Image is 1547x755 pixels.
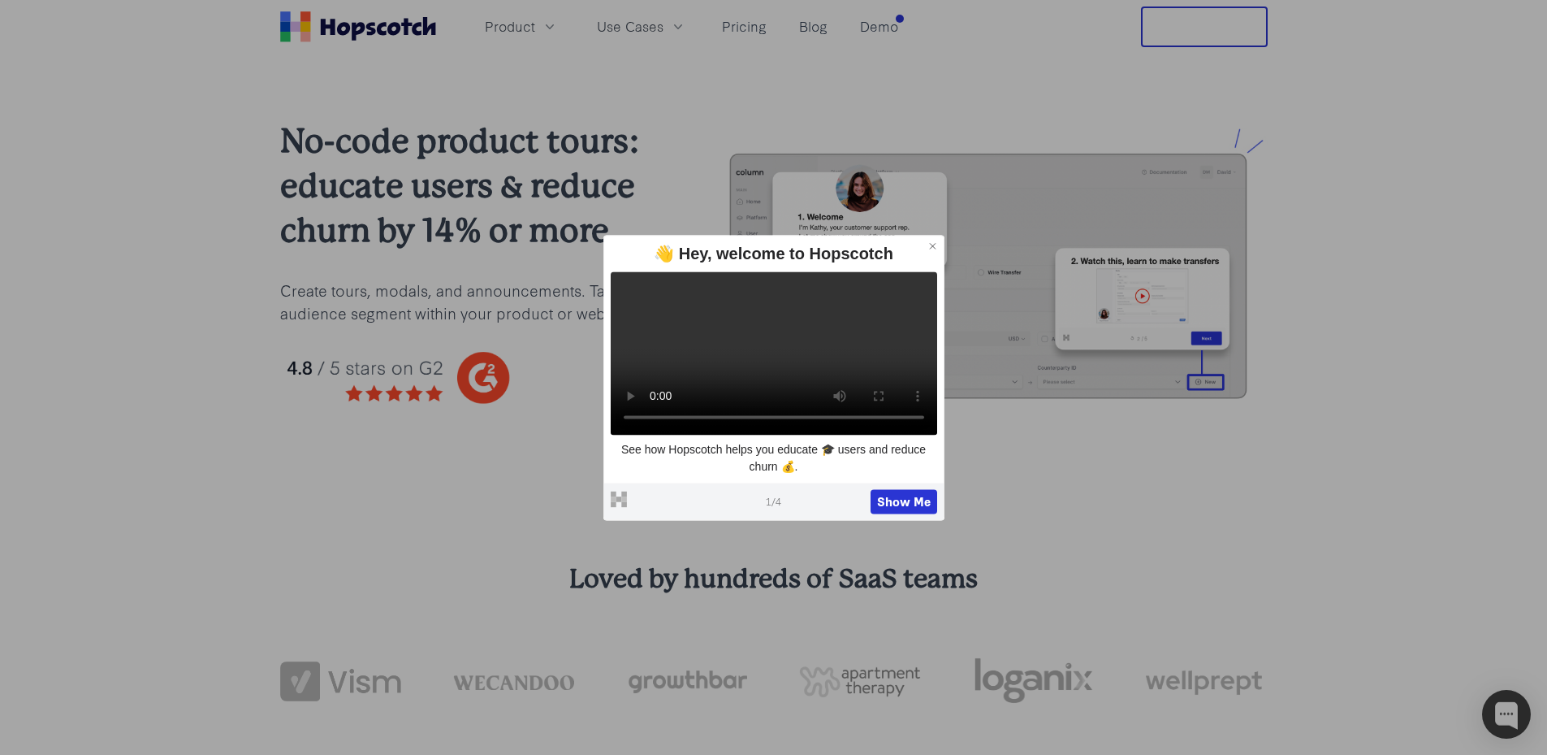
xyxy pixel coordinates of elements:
a: Demo [853,13,905,40]
img: hopscotch g2 [280,344,661,413]
img: loganix-logo [973,649,1094,713]
a: Home [280,11,436,42]
a: Blog [793,13,834,40]
h2: No-code product tours: educate users & reduce churn by 14% or more [280,119,661,253]
img: vism logo [280,662,401,702]
span: Use Cases [597,16,663,37]
h3: Loved by hundreds of SaaS teams [280,562,1268,597]
span: 1 / 4 [766,494,781,509]
p: See how Hopscotch helps you educate 🎓 users and reduce churn 💰. [611,441,937,476]
img: wecandoo-logo [453,673,574,690]
button: Show Me [871,489,937,514]
img: wellprept logo [1146,665,1267,699]
span: Product [485,16,535,37]
img: growthbar-logo [626,670,747,693]
p: Create tours, modals, and announcements. Target any audience segment within your product or website. [280,279,661,324]
a: Pricing [715,13,773,40]
img: png-apartment-therapy-house-studio-apartment-home [799,666,920,697]
div: 👋 Hey, welcome to Hopscotch [611,242,937,265]
img: hopscotch product tours for saas businesses [713,128,1268,423]
button: Product [475,13,568,40]
button: Use Cases [587,13,696,40]
button: Free Trial [1141,7,1268,47]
